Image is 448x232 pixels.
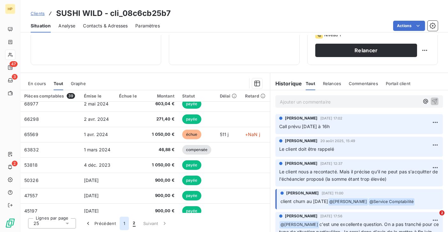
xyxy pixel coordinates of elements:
[320,116,343,120] span: [DATE] 17:02
[182,93,212,98] div: Statut
[84,178,99,183] span: [DATE]
[54,81,63,86] span: Tout
[24,101,38,106] span: 68977
[320,139,355,143] span: 20 août 2025, 15:49
[349,81,378,86] span: Commentaires
[84,132,108,137] span: 1 avr. 2024
[182,206,201,216] span: payée
[320,214,343,218] span: [DATE] 17:56
[133,220,135,227] span: 2
[31,10,45,17] a: Clients
[151,192,174,199] span: 900,00 €
[5,4,15,14] div: HP
[5,62,15,73] a: 47
[84,93,111,98] div: Émise le
[12,161,18,166] span: 2
[84,116,109,122] span: 2 avr. 2024
[245,93,266,98] div: Retard
[182,145,211,155] span: compensée
[285,115,318,121] span: [PERSON_NAME]
[393,21,425,31] button: Actions
[182,99,201,109] span: payée
[285,161,318,166] span: [PERSON_NAME]
[220,93,237,98] div: Délai
[151,131,174,138] span: 1 050,00 €
[151,101,174,107] span: 603,04 €
[182,160,201,170] span: payée
[24,93,76,99] div: Pièces comptables
[245,132,260,137] span: +NaN j
[58,23,75,29] span: Analyse
[270,80,302,87] h6: Historique
[322,191,344,195] span: [DATE] 11:00
[56,8,171,19] h3: SUSHI WILD - cli_08c6cb25b7
[67,93,75,99] span: 39
[182,176,201,185] span: payée
[81,217,120,230] button: Précédent
[151,147,174,153] span: 46,88 €
[139,217,172,230] button: Suivant
[439,210,444,215] span: 2
[84,208,99,214] span: [DATE]
[306,81,315,86] span: Tout
[31,23,51,29] span: Situation
[24,208,37,214] span: 45197
[151,177,174,184] span: 900,00 €
[71,81,86,86] span: Graphe
[285,213,318,219] span: [PERSON_NAME]
[83,23,128,29] span: Contacts & Adresses
[34,220,39,227] span: 25
[5,75,15,85] a: 3
[12,74,18,80] span: 3
[182,114,201,124] span: payée
[286,190,319,196] span: [PERSON_NAME]
[84,193,99,198] span: [DATE]
[5,218,15,228] img: Logo LeanPay
[315,44,417,57] button: Relancer
[220,132,229,137] span: 511 j
[182,130,201,139] span: échue
[24,178,39,183] span: 50326
[10,61,18,67] span: 47
[280,221,319,228] span: @ [PERSON_NAME]
[386,81,410,86] span: Portail client
[120,217,129,230] button: 1
[320,162,343,165] span: [DATE] 12:37
[151,208,174,214] span: 900,00 €
[24,132,38,137] span: 65569
[279,169,439,182] span: Le client nous a recontacté. Mais il précise qu'il ne peut pas s'acquitter de l'échéancier propos...
[151,116,174,122] span: 271,40 €
[285,138,318,144] span: [PERSON_NAME]
[182,191,201,200] span: payée
[280,199,328,204] span: client churn au [DATE]
[24,162,38,168] span: 53818
[426,210,442,226] iframe: Intercom live chat
[24,193,38,198] span: 47557
[84,101,109,106] span: 2 mai 2024
[119,93,144,98] div: Échue le
[135,23,160,29] span: Paramètres
[328,198,368,206] span: @ [PERSON_NAME]
[279,124,330,129] span: Call prévu [DATE] à 16h
[31,11,45,16] span: Clients
[24,147,39,152] span: 63832
[369,198,414,206] span: @ Service Comptabilité
[151,93,174,98] div: Montant
[151,162,174,168] span: 1 050,00 €
[129,217,139,230] button: 2
[84,147,111,152] span: 1 mars 2024
[279,146,334,152] span: Le client doit être rappelé
[24,116,39,122] span: 66298
[28,81,46,86] span: En cours
[323,81,341,86] span: Relances
[84,162,111,168] span: 4 déc. 2023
